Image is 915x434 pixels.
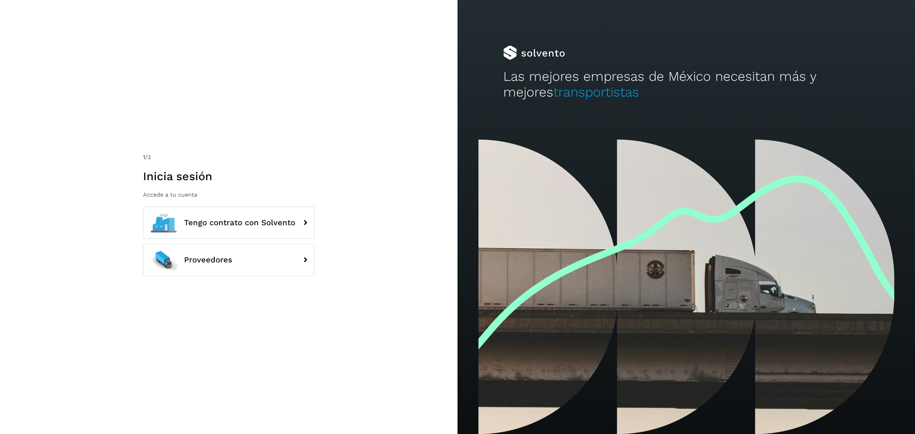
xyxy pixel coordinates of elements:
button: Proveedores [143,244,315,276]
button: Tengo contrato con Solvento [143,207,315,239]
span: 1 [143,154,145,161]
span: Proveedores [184,256,232,264]
p: Accede a tu cuenta [143,191,315,198]
h2: Las mejores empresas de México necesitan más y mejores [503,69,869,100]
div: /2 [143,153,315,162]
span: transportistas [553,84,639,100]
span: Tengo contrato con Solvento [184,218,295,227]
h1: Inicia sesión [143,169,315,183]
